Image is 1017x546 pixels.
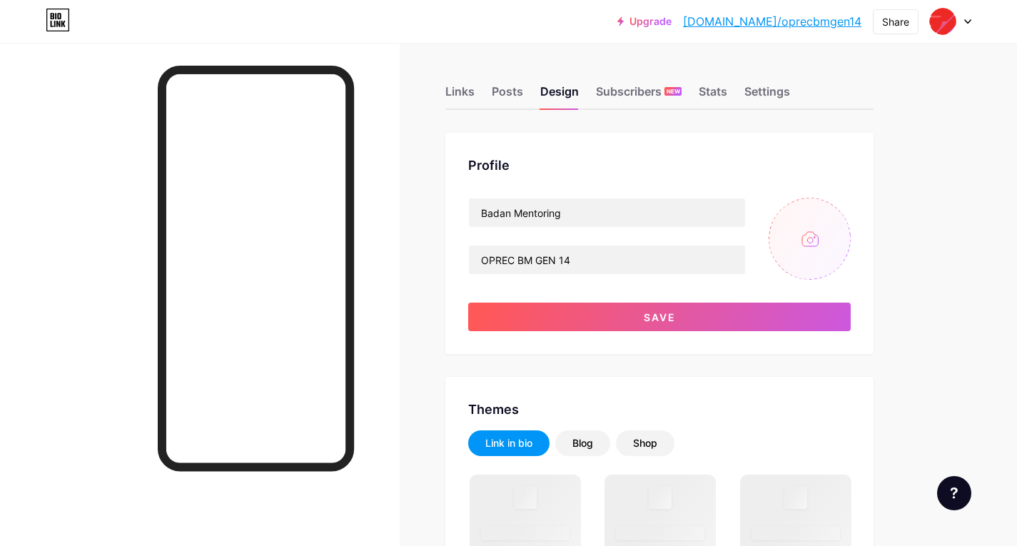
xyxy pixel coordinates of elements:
[445,83,475,108] div: Links
[540,83,579,108] div: Design
[929,8,956,35] img: Raisul Gufran
[468,400,851,419] div: Themes
[699,83,727,108] div: Stats
[683,13,861,30] a: [DOMAIN_NAME]/oprecbmgen14
[744,83,790,108] div: Settings
[882,14,909,29] div: Share
[492,83,523,108] div: Posts
[468,156,851,175] div: Profile
[667,87,680,96] span: NEW
[468,303,851,331] button: Save
[572,436,593,450] div: Blog
[485,436,532,450] div: Link in bio
[596,83,682,108] div: Subscribers
[617,16,672,27] a: Upgrade
[469,198,745,227] input: Name
[469,246,745,274] input: Bio
[633,436,657,450] div: Shop
[644,311,676,323] span: Save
